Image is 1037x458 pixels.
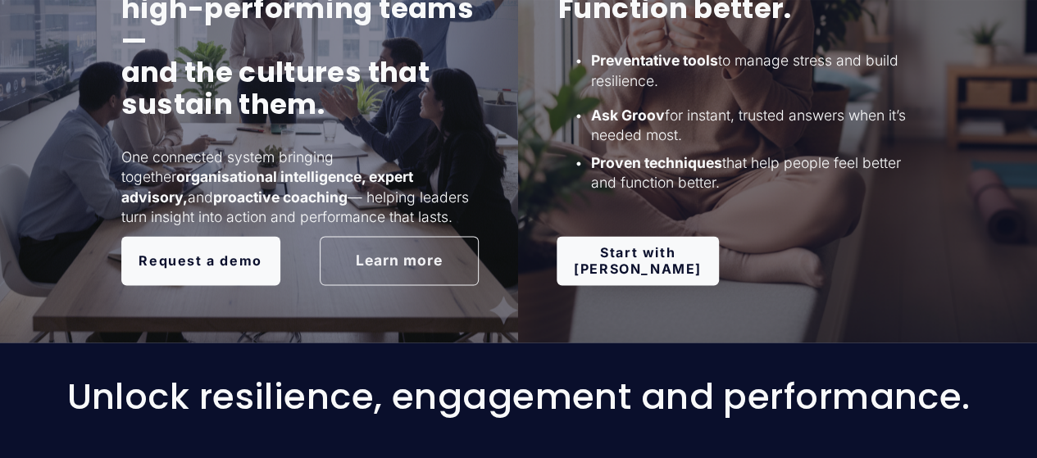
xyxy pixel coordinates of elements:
p: that help people feel better and function better. [591,153,916,193]
strong: Preventative tools [591,52,718,69]
a: Learn more [320,236,479,285]
strong: Proven techniques [591,154,722,171]
strong: Ask Groov [591,107,665,124]
p: to manage stress and build resilience. [591,51,916,91]
a: Request a demo [121,236,280,285]
strong: proactive coaching [213,188,348,206]
h2: Unlock resilience, engagement and performance. [42,376,996,415]
p: for instant, trusted answers when it’s needed most. [591,106,916,146]
p: One connected system bringing together and — helping leaders turn insight into action and perform... [121,147,479,228]
strong: organisational intelligence, expert advisory, [121,168,416,206]
a: Start with [PERSON_NAME] [557,236,718,285]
